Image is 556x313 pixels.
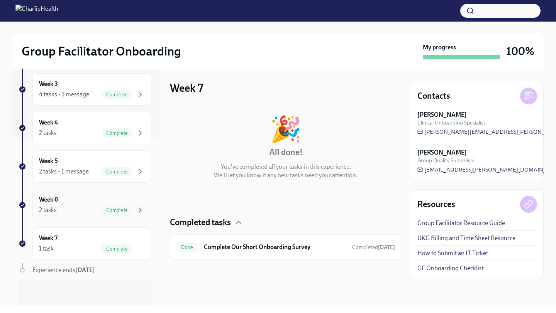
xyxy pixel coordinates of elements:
[102,130,132,136] span: Complete
[170,81,203,95] h3: Week 7
[170,217,402,228] div: Completed tasks
[39,80,58,88] h6: Week 3
[102,207,132,213] span: Complete
[39,90,89,99] div: 4 tasks • 1 message
[102,92,132,98] span: Complete
[417,148,467,157] strong: [PERSON_NAME]
[417,90,450,102] h4: Contacts
[214,171,358,180] p: We'll let you know if any new tasks need your attention.
[417,234,515,242] a: UKG Billing and Time Sheet Resource
[378,244,395,251] strong: [DATE]
[19,227,151,260] a: Week 71 taskComplete
[39,195,58,204] h6: Week 6
[39,157,58,165] h6: Week 5
[19,189,151,221] a: Week 62 tasksComplete
[204,243,346,251] h6: Complete Our Short Onboarding Survey
[102,169,132,175] span: Complete
[423,43,456,52] strong: My progress
[506,44,534,58] h3: 100%
[75,266,95,274] strong: [DATE]
[270,116,302,142] div: 🎉
[417,157,475,164] span: Group Quality Supervisor
[22,44,181,59] h2: Group Facilitator Onboarding
[417,199,455,210] h4: Resources
[39,118,58,127] h6: Week 4
[176,241,395,253] a: DoneComplete Our Short Onboarding SurveyCompleted[DATE]
[221,163,351,171] p: You've completed all your tasks in this experience.
[417,111,467,119] strong: [PERSON_NAME]
[269,146,303,158] h4: All done!
[102,246,132,252] span: Complete
[417,119,485,126] span: Clinical Onboarding Specialist
[417,219,505,227] a: Group Facilitator Resource Guide
[39,167,89,176] div: 2 tasks • 1 message
[39,244,54,253] div: 1 task
[352,244,395,251] span: August 19th, 2025 07:43
[19,112,151,144] a: Week 42 tasksComplete
[170,217,231,228] h4: Completed tasks
[15,5,58,17] img: CharlieHealth
[39,234,58,242] h6: Week 7
[39,206,57,214] div: 2 tasks
[19,150,151,183] a: Week 52 tasks • 1 messageComplete
[32,266,95,274] span: Experience ends
[352,244,395,251] span: Completed
[19,73,151,106] a: Week 34 tasks • 1 messageComplete
[417,249,488,257] a: How to Submit an IT Ticket
[176,244,198,250] span: Done
[39,129,57,137] div: 2 tasks
[417,264,484,273] a: GF Onboarding Checklist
